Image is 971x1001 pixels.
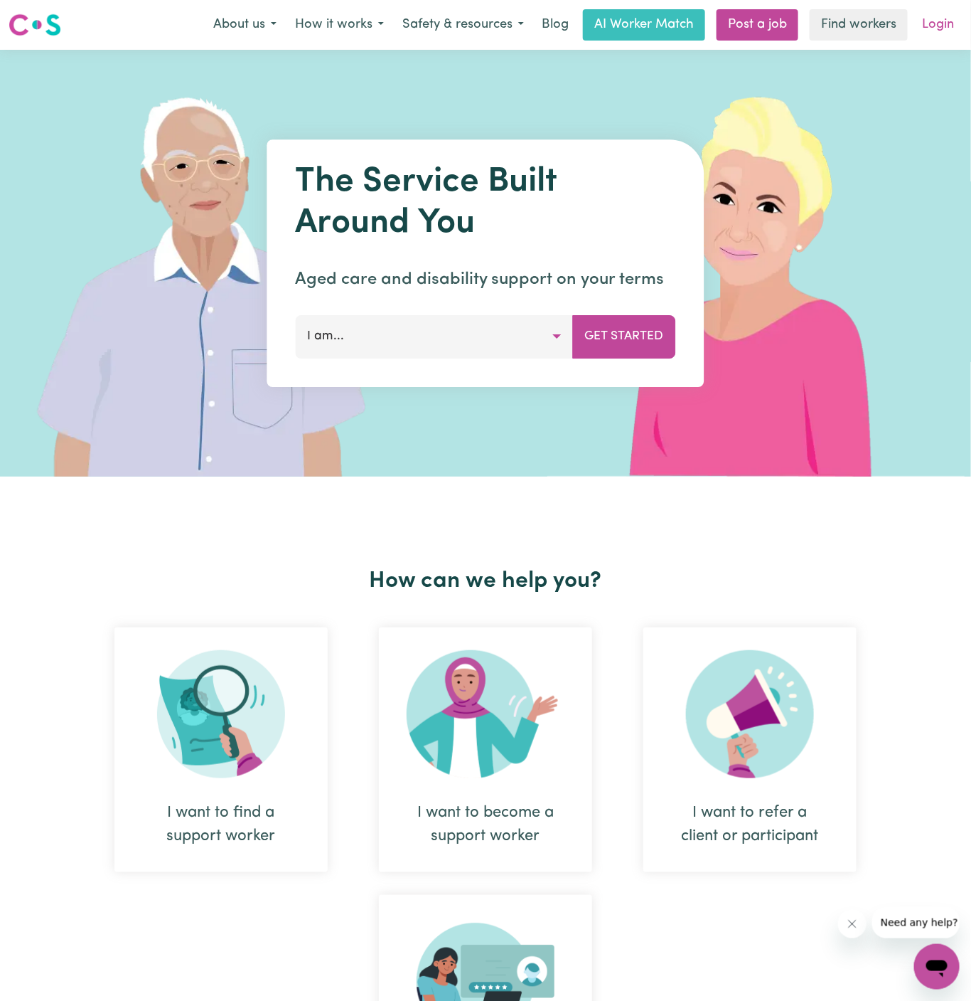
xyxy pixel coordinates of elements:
[686,650,814,778] img: Refer
[872,907,960,938] iframe: Message from company
[114,627,328,872] div: I want to find a support worker
[810,9,908,41] a: Find workers
[296,267,676,292] p: Aged care and disability support on your terms
[393,10,533,40] button: Safety & resources
[583,9,705,41] a: AI Worker Match
[573,315,676,358] button: Get Started
[413,801,558,848] div: I want to become a support worker
[204,10,286,40] button: About us
[717,9,798,41] a: Post a job
[296,315,574,358] button: I am...
[157,650,285,778] img: Search
[286,10,393,40] button: How it works
[379,627,592,872] div: I want to become a support worker
[89,568,882,595] h2: How can we help you?
[149,801,294,848] div: I want to find a support worker
[9,12,61,38] img: Careseekers logo
[914,944,960,990] iframe: Button to launch messaging window
[913,9,962,41] a: Login
[677,801,822,848] div: I want to refer a client or participant
[407,650,564,778] img: Become Worker
[643,627,857,872] div: I want to refer a client or participant
[838,910,867,938] iframe: Close message
[296,162,676,244] h1: The Service Built Around You
[9,9,61,41] a: Careseekers logo
[533,9,577,41] a: Blog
